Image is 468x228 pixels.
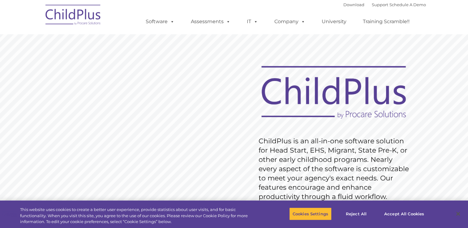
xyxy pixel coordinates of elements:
[337,207,376,220] button: Reject All
[259,137,412,201] rs-layer: ChildPlus is an all-in-one software solution for Head Start, EHS, Migrant, State Pre-K, or other ...
[343,2,364,7] a: Download
[451,207,465,221] button: Close
[140,15,181,28] a: Software
[42,0,104,31] img: ChildPlus by Procare Solutions
[389,2,426,7] a: Schedule A Demo
[289,207,332,220] button: Cookies Settings
[343,2,426,7] font: |
[241,15,264,28] a: IT
[185,15,237,28] a: Assessments
[316,15,353,28] a: University
[372,2,388,7] a: Support
[20,207,257,225] div: This website uses cookies to create a better user experience, provide statistics about user visit...
[268,15,311,28] a: Company
[381,207,427,220] button: Accept All Cookies
[357,15,416,28] a: Training Scramble!!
